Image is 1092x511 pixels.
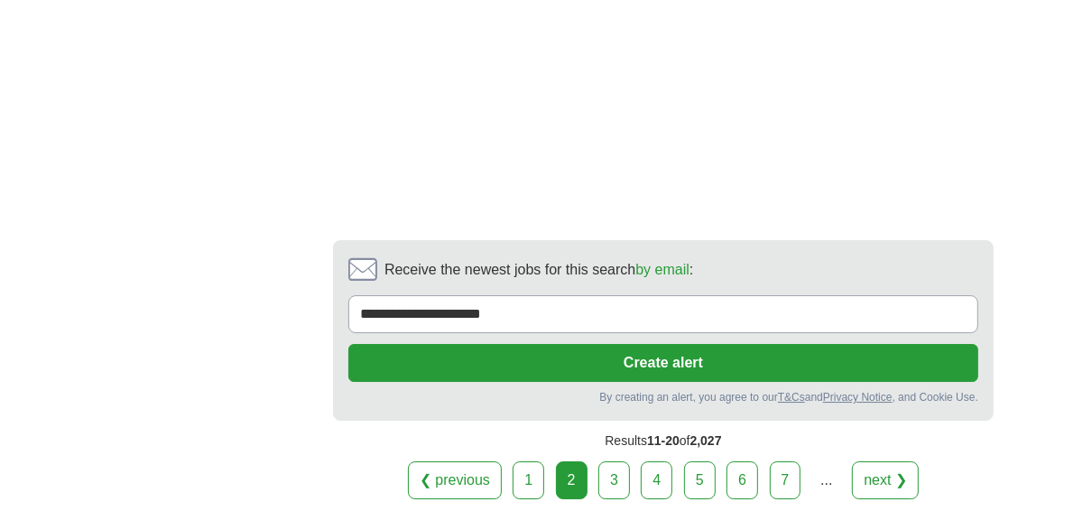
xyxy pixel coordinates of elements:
a: 3 [598,461,630,499]
a: next ❯ [852,461,919,499]
a: 4 [641,461,672,499]
span: Receive the newest jobs for this search : [384,259,693,281]
span: 11-20 [647,433,680,448]
a: 1 [513,461,544,499]
a: 7 [770,461,801,499]
div: 2 [556,461,588,499]
span: 2,027 [690,433,722,448]
a: Privacy Notice [823,391,893,404]
div: By creating an alert, you agree to our and , and Cookie Use. [348,389,978,405]
a: ❮ previous [408,461,502,499]
div: Results of [333,421,994,461]
a: by email [635,262,689,277]
a: T&Cs [778,391,805,404]
div: ... [809,462,845,498]
button: Create alert [348,344,978,382]
a: 5 [684,461,716,499]
a: 6 [726,461,758,499]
